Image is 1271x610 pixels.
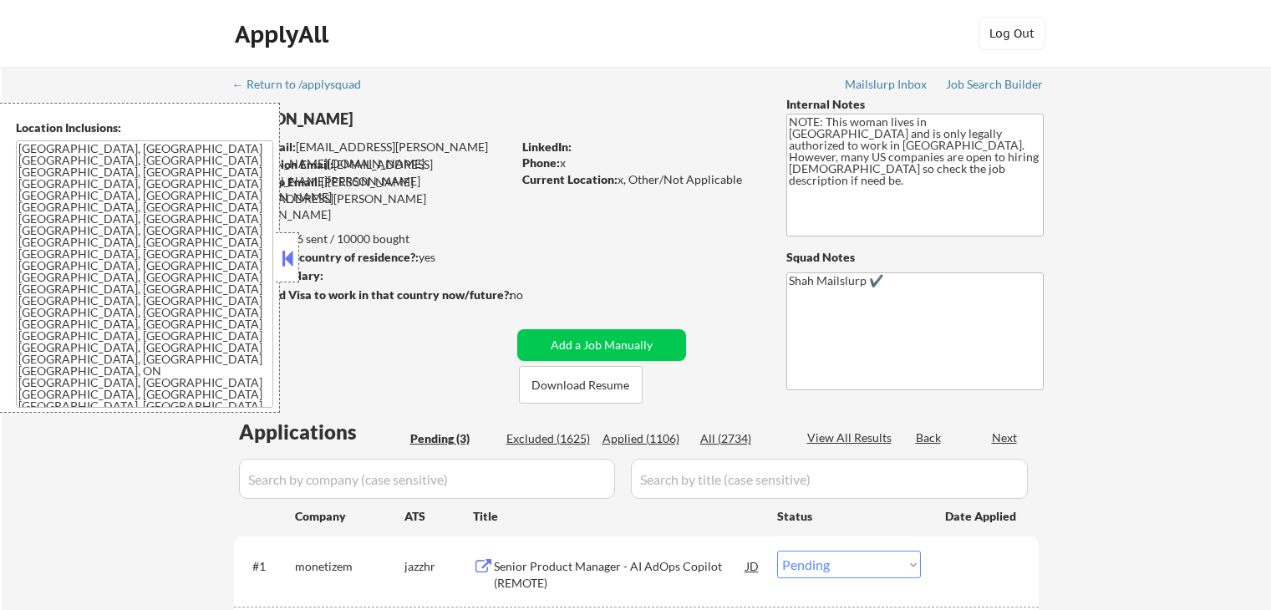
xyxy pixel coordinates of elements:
[845,79,928,90] div: Mailslurp Inbox
[522,171,759,188] div: x, Other/Not Applicable
[233,250,419,264] strong: Can work in country of residence?:
[233,249,506,266] div: yes
[916,430,943,446] div: Back
[295,508,404,525] div: Company
[473,508,761,525] div: Title
[631,459,1028,499] input: Search by title (case sensitive)
[234,174,511,223] div: [PERSON_NAME][EMAIL_ADDRESS][PERSON_NAME][DOMAIN_NAME]
[946,78,1044,94] a: Job Search Builder
[16,119,273,136] div: Location Inclusions:
[522,155,759,171] div: x
[786,96,1044,113] div: Internal Notes
[745,551,761,581] div: JD
[845,78,928,94] a: Mailslurp Inbox
[232,79,377,90] div: ← Return to /applysquad
[517,329,686,361] button: Add a Job Manually
[295,558,404,575] div: monetizem
[234,287,512,302] strong: Will need Visa to work in that country now/future?:
[506,430,590,447] div: Excluded (1625)
[404,558,473,575] div: jazzhr
[235,20,333,48] div: ApplyAll
[522,155,560,170] strong: Phone:
[946,79,1044,90] div: Job Search Builder
[786,249,1044,266] div: Squad Notes
[602,430,686,447] div: Applied (1106)
[410,430,494,447] div: Pending (3)
[239,422,404,442] div: Applications
[494,558,746,591] div: Senior Product Manager - AI AdOps Copilot (REMOTE)
[992,430,1019,446] div: Next
[235,139,511,171] div: [EMAIL_ADDRESS][PERSON_NAME][PERSON_NAME][DOMAIN_NAME]
[945,508,1019,525] div: Date Applied
[522,172,618,186] strong: Current Location:
[807,430,897,446] div: View All Results
[235,156,511,206] div: [EMAIL_ADDRESS][PERSON_NAME][PERSON_NAME][DOMAIN_NAME]
[522,140,572,154] strong: LinkedIn:
[519,366,643,404] button: Download Resume
[700,430,784,447] div: All (2734)
[232,78,377,94] a: ← Return to /applysquad
[252,558,282,575] div: #1
[404,508,473,525] div: ATS
[510,287,557,303] div: no
[233,231,511,247] div: 1106 sent / 10000 bought
[777,501,921,531] div: Status
[979,17,1045,50] button: Log Out
[234,109,577,130] div: [PERSON_NAME]
[239,459,615,499] input: Search by company (case sensitive)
